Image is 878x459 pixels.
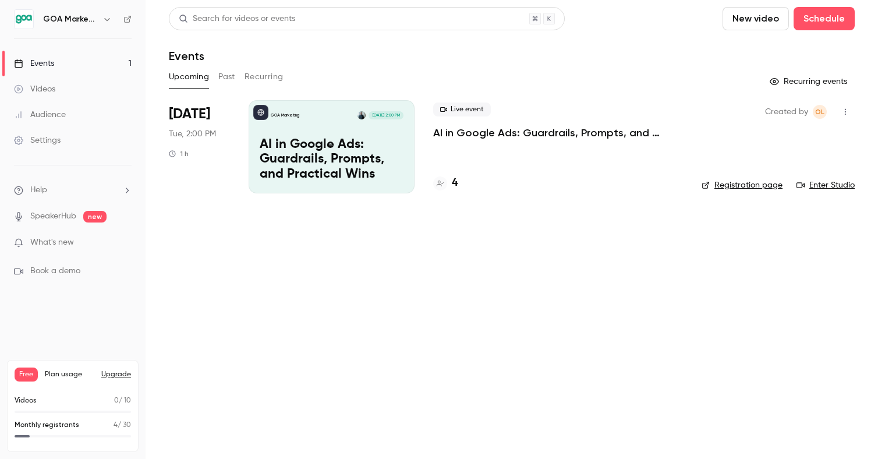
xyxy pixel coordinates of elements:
[249,100,415,193] a: AI in Google Ads: Guardrails, Prompts, and Practical WinsGOA MarketingLuke Boudour[DATE] 2:00 PMA...
[14,83,55,95] div: Videos
[114,397,119,404] span: 0
[30,265,80,277] span: Book a demo
[169,128,216,140] span: Tue, 2:00 PM
[169,68,209,86] button: Upcoming
[433,175,458,191] a: 4
[83,211,107,223] span: new
[14,135,61,146] div: Settings
[15,10,33,29] img: GOA Marketing
[815,105,824,119] span: OL
[794,7,855,30] button: Schedule
[114,396,131,406] p: / 10
[433,126,683,140] a: AI in Google Ads: Guardrails, Prompts, and Practical Wins
[813,105,827,119] span: Olivia Lauridsen
[218,68,235,86] button: Past
[15,420,79,430] p: Monthly registrants
[114,420,131,430] p: / 30
[433,103,491,116] span: Live event
[452,175,458,191] h4: 4
[15,396,37,406] p: Videos
[169,149,189,158] div: 1 h
[245,68,284,86] button: Recurring
[169,49,204,63] h1: Events
[14,109,66,121] div: Audience
[14,184,132,196] li: help-dropdown-opener
[169,100,230,193] div: Sep 23 Tue, 2:00 PM (Europe/London)
[764,72,855,91] button: Recurring events
[179,13,295,25] div: Search for videos or events
[45,370,94,379] span: Plan usage
[15,368,38,382] span: Free
[260,137,403,182] p: AI in Google Ads: Guardrails, Prompts, and Practical Wins
[357,111,366,119] img: Luke Boudour
[796,179,855,191] a: Enter Studio
[271,112,299,118] p: GOA Marketing
[369,111,403,119] span: [DATE] 2:00 PM
[30,236,74,249] span: What's new
[30,210,76,223] a: SpeakerHub
[30,184,47,196] span: Help
[43,13,98,25] h6: GOA Marketing
[723,7,789,30] button: New video
[765,105,808,119] span: Created by
[114,422,118,429] span: 4
[169,105,210,123] span: [DATE]
[101,370,131,379] button: Upgrade
[14,58,54,69] div: Events
[702,179,783,191] a: Registration page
